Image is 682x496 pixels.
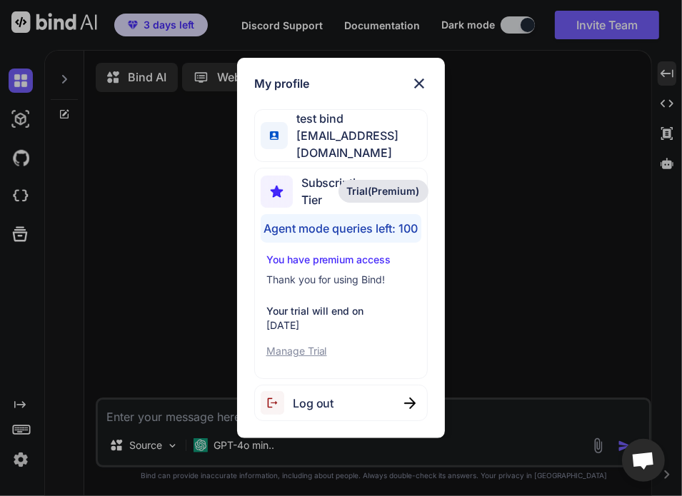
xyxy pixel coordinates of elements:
p: You have premium access [266,253,416,267]
span: [EMAIL_ADDRESS][DOMAIN_NAME] [288,127,427,161]
p: Manage Trial [266,344,416,358]
img: close [404,398,416,409]
img: logout [261,391,293,415]
div: Open chat [622,439,665,482]
div: Agent mode queries left: 100 [261,214,422,243]
span: Subscription Tier [301,174,371,208]
img: close [411,75,428,92]
img: subscription [261,176,293,208]
span: test bind [288,110,427,127]
span: Log out [293,395,334,412]
p: Thank you for using Bind! [266,273,416,287]
span: Trial(Premium) [347,184,420,198]
p: Your trial will end on [266,304,416,318]
p: [DATE] [266,318,416,333]
h1: My profile [254,75,309,92]
img: profile [270,131,279,141]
